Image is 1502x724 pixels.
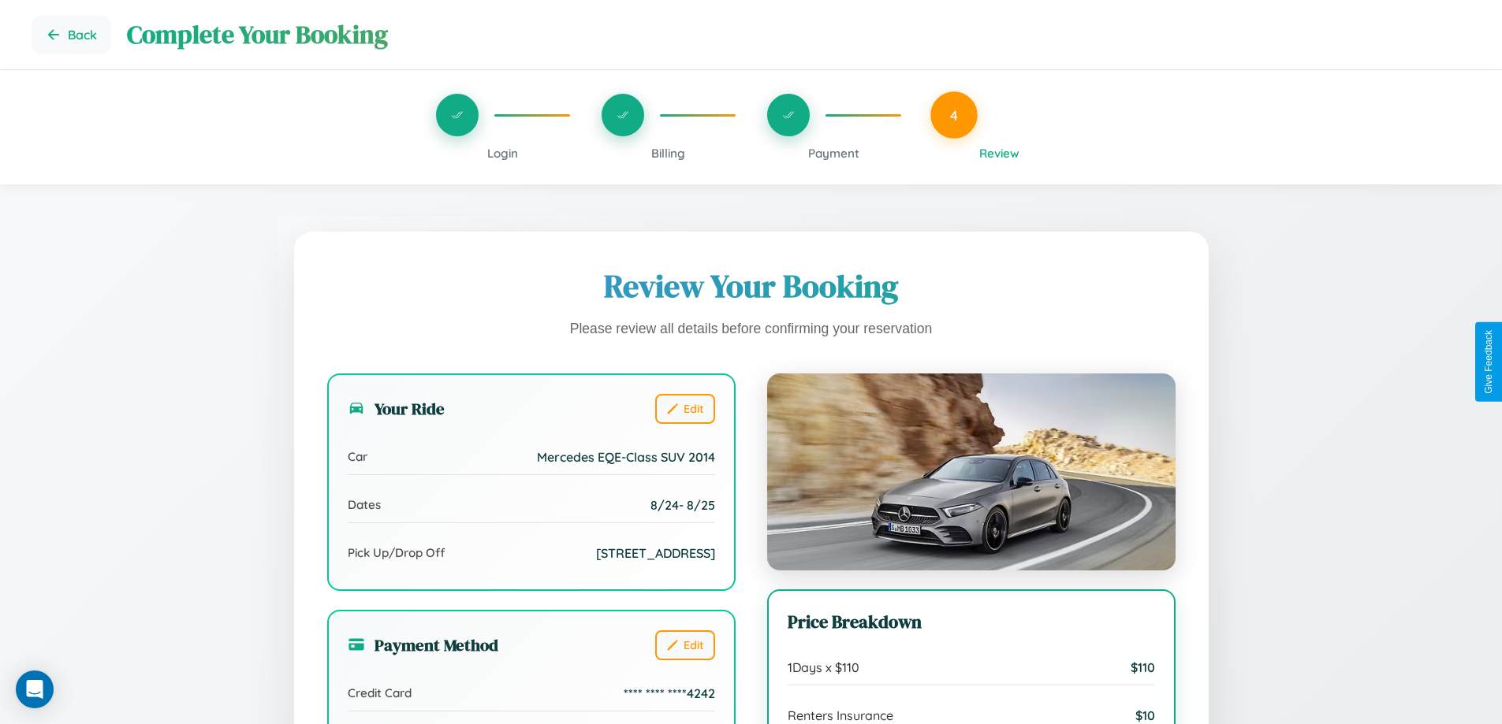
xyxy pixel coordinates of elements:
[651,146,685,161] span: Billing
[348,545,445,560] span: Pick Up/Drop Off
[327,265,1176,307] h1: Review Your Booking
[950,106,958,124] span: 4
[979,146,1019,161] span: Review
[788,610,1155,634] h3: Price Breakdown
[788,659,859,675] span: 1 Days x $ 110
[1483,330,1494,394] div: Give Feedback
[1131,659,1155,675] span: $ 110
[348,449,367,464] span: Car
[650,497,715,513] span: 8 / 24 - 8 / 25
[767,373,1176,570] img: Mercedes EQE-Class SUV
[596,545,715,561] span: [STREET_ADDRESS]
[1135,707,1155,723] span: $ 10
[808,146,859,161] span: Payment
[32,16,111,54] button: Go back
[655,630,715,660] button: Edit
[537,449,715,465] span: Mercedes EQE-Class SUV 2014
[487,146,518,161] span: Login
[655,394,715,424] button: Edit
[127,17,1470,52] h1: Complete Your Booking
[348,497,381,512] span: Dates
[327,317,1176,342] p: Please review all details before confirming your reservation
[16,670,54,708] div: Open Intercom Messenger
[348,633,498,656] h3: Payment Method
[348,397,445,420] h3: Your Ride
[348,685,412,700] span: Credit Card
[788,707,893,723] span: Renters Insurance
